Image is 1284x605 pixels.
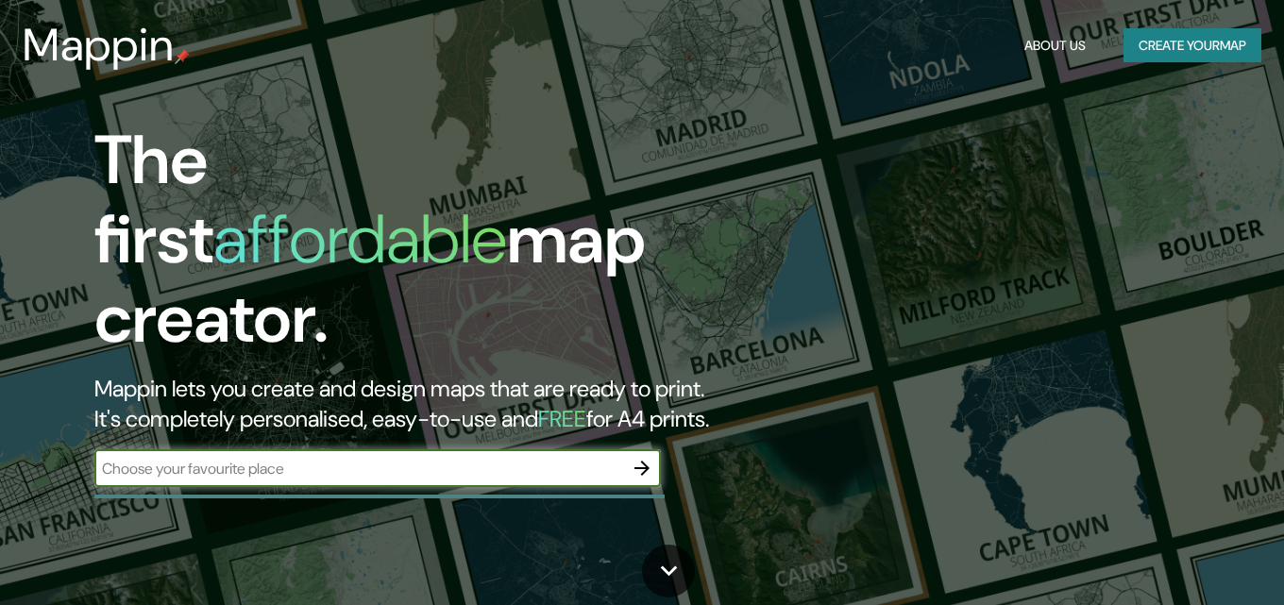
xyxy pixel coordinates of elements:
img: mappin-pin [175,49,190,64]
h1: The first map creator. [94,121,736,374]
button: About Us [1017,28,1093,63]
button: Create yourmap [1123,28,1261,63]
h5: FREE [538,404,586,433]
h3: Mappin [23,19,175,72]
h2: Mappin lets you create and design maps that are ready to print. It's completely personalised, eas... [94,374,736,434]
h1: affordable [213,195,507,283]
input: Choose your favourite place [94,458,623,479]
